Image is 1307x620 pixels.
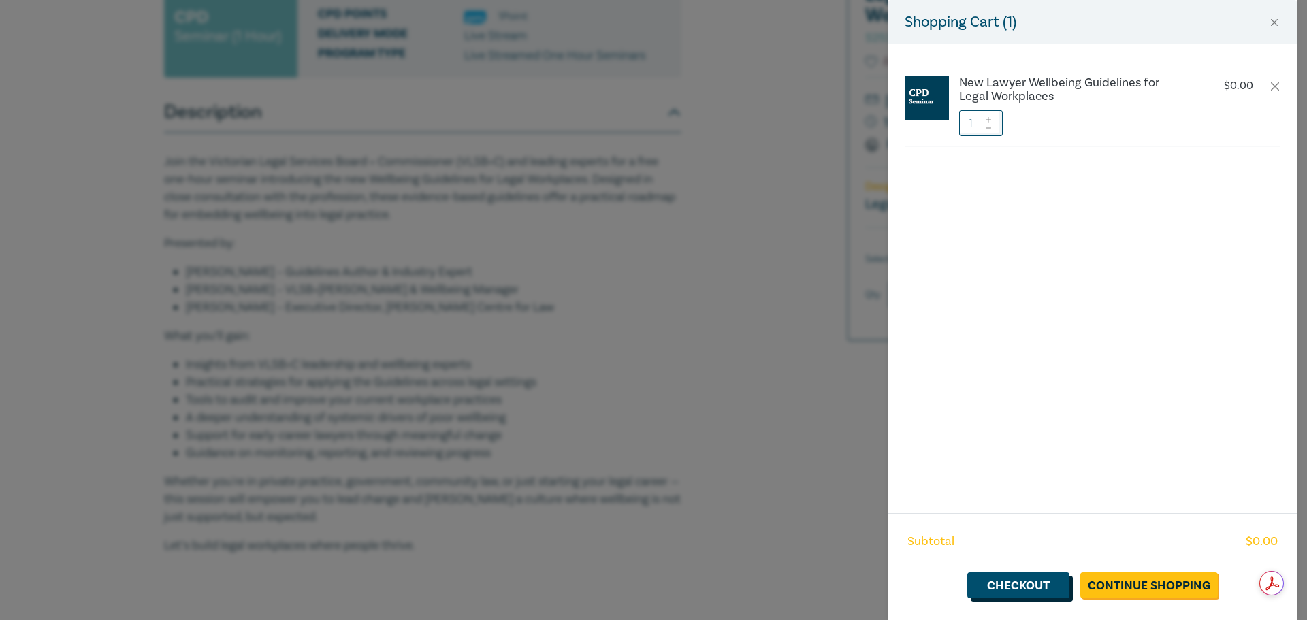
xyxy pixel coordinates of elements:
a: Continue Shopping [1080,572,1218,598]
p: $ 0.00 [1224,80,1253,93]
input: 1 [959,110,1003,136]
button: Close [1268,16,1280,29]
span: $ 0.00 [1246,533,1278,551]
h5: Shopping Cart ( 1 ) [905,11,1016,33]
span: Subtotal [907,533,954,551]
img: CPD%20Seminar.jpg [905,76,949,120]
a: New Lawyer Wellbeing Guidelines for Legal Workplaces [959,76,1185,103]
a: Checkout [967,572,1069,598]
